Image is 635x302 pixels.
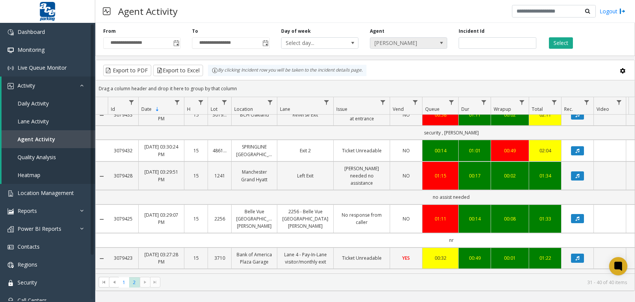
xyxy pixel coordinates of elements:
a: 00:02 [496,172,524,179]
a: 15 [189,172,203,179]
span: Queue [425,106,440,112]
span: Go to the first page [99,277,109,288]
a: YES [395,254,417,262]
img: 'icon' [8,262,14,268]
span: Sortable [154,106,160,112]
span: Regions [18,261,37,268]
img: 'icon' [8,190,14,197]
span: Heatmap [18,171,40,179]
a: [DATE] 03:30:24 PM [143,143,179,158]
img: infoIcon.svg [212,67,218,74]
button: Export to Excel [153,65,203,76]
a: No response from caller [338,211,385,226]
img: 'icon' [8,226,14,232]
a: Lane Activity [2,112,95,130]
span: Go to the first page [101,279,107,285]
a: Vend Filter Menu [410,97,421,107]
span: Power BI Reports [18,225,61,232]
span: NO [403,216,410,222]
div: By clicking Incident row you will be taken to the incident details page. [208,65,366,76]
a: 3079425 [112,215,134,222]
span: Location [234,106,253,112]
a: 3079433 [112,111,134,118]
a: 00:32 [427,254,454,262]
img: 'icon' [8,29,14,35]
span: Toggle popup [261,38,269,48]
a: 15 [189,254,203,262]
a: 01:34 [534,172,557,179]
a: NO [395,111,417,118]
img: 'icon' [8,208,14,214]
span: Quality Analysis [18,153,56,161]
span: Select day... [282,38,343,48]
span: Go to the previous page [111,279,117,285]
span: H [187,106,190,112]
div: 00:08 [496,215,524,222]
span: Dur [461,106,469,112]
span: Go to the previous page [109,277,119,288]
a: Location Filter Menu [265,97,275,107]
span: Activity [18,82,35,89]
a: [DATE] 03:29:51 PM [143,168,179,183]
a: 15 [189,215,203,222]
a: 00:58 [427,111,454,118]
a: 00:49 [496,147,524,154]
a: 15 [189,147,203,154]
span: Wrapup [494,106,511,112]
a: 00:14 [463,215,486,222]
a: 486100 [213,147,227,154]
a: Dur Filter Menu [479,97,489,107]
span: Page 2 [129,277,139,288]
a: 01:15 [427,172,454,179]
a: 02:04 [534,147,557,154]
button: Export to PDF [103,65,151,76]
a: Queue Filter Menu [446,97,457,107]
a: Activity [2,77,95,94]
a: 00:17 [463,172,486,179]
a: Rec. Filter Menu [582,97,592,107]
a: Left Exit [282,172,329,179]
a: Quality Analysis [2,148,95,166]
img: 'icon' [8,280,14,286]
span: Lane [280,106,290,112]
a: [DATE] 03:27:28 PM [143,251,179,265]
a: 01:11 [427,215,454,222]
span: Monitoring [18,46,45,53]
a: 01:01 [463,147,486,154]
a: Manchester Grand Hyatt [236,168,272,183]
a: Wrapup Filter Menu [517,97,527,107]
a: 02:11 [534,111,557,118]
a: 00:01 [496,254,524,262]
a: 3079423 [112,254,134,262]
a: NO [395,172,417,179]
span: Security [18,279,37,286]
a: 00:02 [496,111,524,118]
span: Issue [336,106,347,112]
label: Day of week [281,28,311,35]
a: 2256 - Belle Vue [GEOGRAPHIC_DATA][PERSON_NAME] [282,208,329,230]
div: Data table [96,97,635,273]
a: 00:14 [427,147,454,154]
div: 01:33 [534,215,557,222]
a: Logout [600,7,625,15]
img: 'icon' [8,65,14,71]
a: Reverse Exit [282,111,329,118]
a: Collapse Details [96,256,108,262]
span: Daily Activity [18,100,49,107]
a: 1241 [213,172,227,179]
a: H Filter Menu [196,97,206,107]
span: Location Management [18,189,74,197]
a: Daily Activity [2,94,95,112]
span: Page 1 [119,277,129,288]
img: 'icon' [8,83,14,89]
a: Belle Vue [GEOGRAPHIC_DATA][PERSON_NAME] [236,208,272,230]
a: Collapse Details [96,216,108,222]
